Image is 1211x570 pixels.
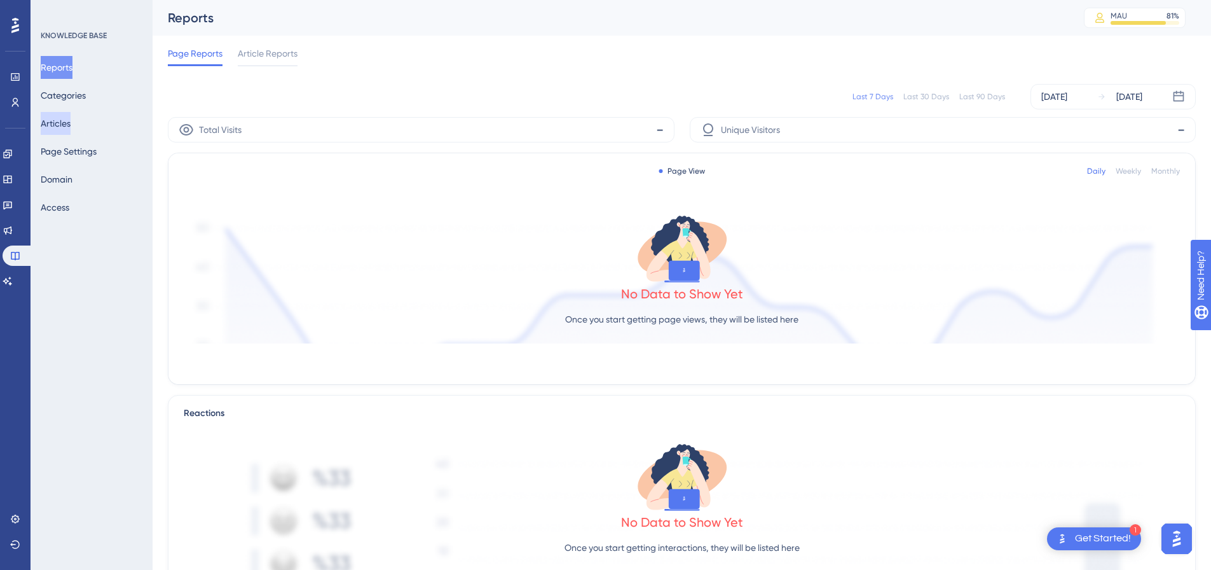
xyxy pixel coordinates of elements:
div: [DATE] [1041,89,1067,104]
div: Reports [168,9,1052,27]
div: 1 [1130,524,1141,536]
iframe: UserGuiding AI Assistant Launcher [1158,520,1196,558]
div: Weekly [1116,166,1141,176]
div: Daily [1087,166,1105,176]
span: - [1177,120,1185,140]
button: Access [41,196,69,219]
button: Articles [41,112,71,135]
div: Monthly [1151,166,1180,176]
p: Once you start getting interactions, they will be listed here [564,540,800,555]
span: Page Reports [168,46,222,61]
button: Page Settings [41,140,97,163]
div: Open Get Started! checklist, remaining modules: 1 [1047,527,1141,550]
div: No Data to Show Yet [621,513,743,531]
button: Domain [41,168,72,191]
button: Categories [41,84,86,107]
div: Last 7 Days [852,92,893,102]
span: Article Reports [238,46,298,61]
span: Need Help? [30,3,79,18]
img: launcher-image-alternative-text [1055,531,1070,546]
div: MAU [1111,11,1127,21]
p: Once you start getting page views, they will be listed here [565,312,798,327]
div: Page View [659,166,705,176]
button: Reports [41,56,72,79]
div: Get Started! [1075,532,1131,546]
span: Total Visits [199,122,242,137]
div: Last 90 Days [959,92,1005,102]
div: Last 30 Days [903,92,949,102]
div: [DATE] [1116,89,1142,104]
div: KNOWLEDGE BASE [41,31,107,41]
div: 81 % [1167,11,1179,21]
div: Reactions [184,406,1180,421]
span: - [656,120,664,140]
span: Unique Visitors [721,122,780,137]
div: No Data to Show Yet [621,285,743,303]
